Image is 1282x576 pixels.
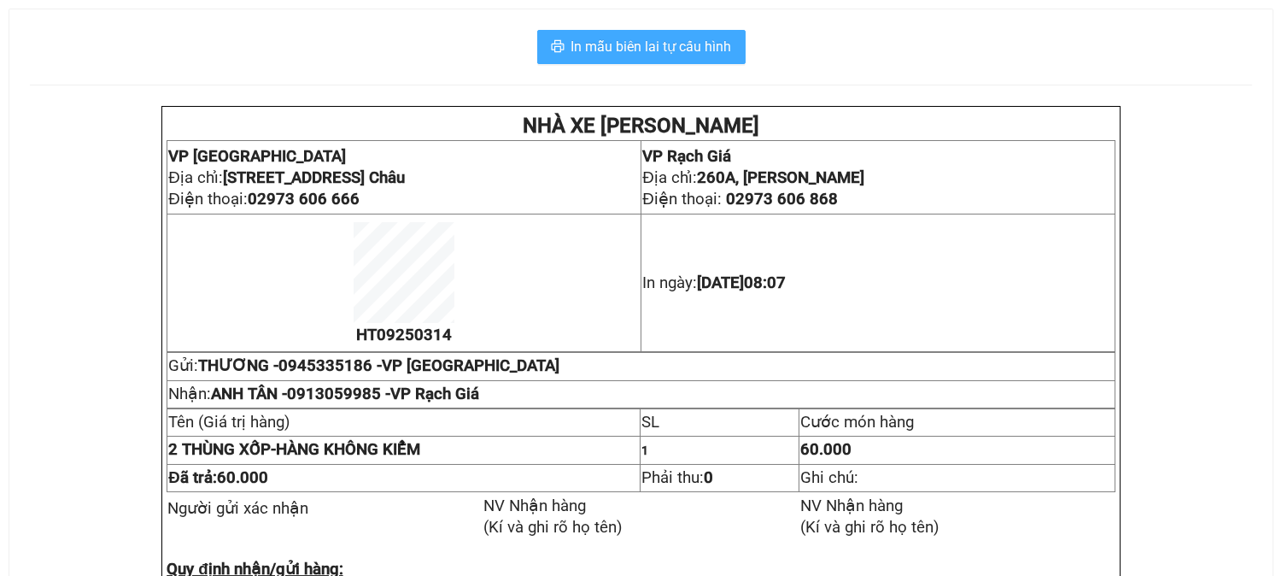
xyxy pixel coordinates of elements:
[642,168,863,187] span: Địa chỉ:
[287,385,479,403] span: 0913059985 -
[800,497,903,515] span: NV Nhận hàng
[168,385,479,403] span: Nhận:
[198,356,559,375] span: THƯƠNG -
[483,518,623,537] span: (Kí và ghi rõ họ tên)
[356,326,452,344] span: HT09250314
[168,190,359,209] span: Điện thoại:
[168,440,420,459] strong: HÀNG KHÔNG KIỂM
[551,39,565,56] span: printer
[382,356,559,375] span: VP [GEOGRAPHIC_DATA]
[168,168,404,187] span: Địa chỉ:
[168,440,271,459] span: 2 THÙNG XỐP
[278,356,559,375] span: 0945335186 -
[800,518,940,537] span: (Kí và ghi rõ họ tên)
[571,36,732,57] span: In mẫu biên lai tự cấu hình
[642,190,837,209] span: Điện thoại:
[168,356,559,375] span: Gửi:
[641,444,648,457] span: 1
[483,497,586,515] span: NV Nhận hàng
[704,468,713,487] strong: 0
[211,385,479,403] span: ANH TÂN -
[800,468,858,487] span: Ghi chú:
[167,499,308,518] span: Người gửi xác nhận
[523,114,759,138] strong: NHÀ XE [PERSON_NAME]
[726,190,838,209] span: 02973 606 868
[642,147,731,166] span: VP Rạch Giá
[217,468,268,487] span: 60.000
[642,273,786,292] span: In ngày:
[168,468,267,487] span: Đã trả:
[223,168,405,187] strong: [STREET_ADDRESS] Châu
[744,273,786,292] span: 08:07
[537,30,746,64] button: printerIn mẫu biên lai tự cấu hình
[168,147,346,166] span: VP [GEOGRAPHIC_DATA]
[800,440,852,459] span: 60.000
[248,190,360,209] span: 02973 606 666
[641,413,659,432] span: SL
[641,468,713,487] span: Phải thu:
[697,168,864,187] strong: 260A, [PERSON_NAME]
[168,440,276,459] span: -
[390,385,479,403] span: VP Rạch Giá
[168,413,290,432] span: Tên (Giá trị hàng)
[697,273,786,292] span: [DATE]
[800,413,914,432] span: Cước món hàng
